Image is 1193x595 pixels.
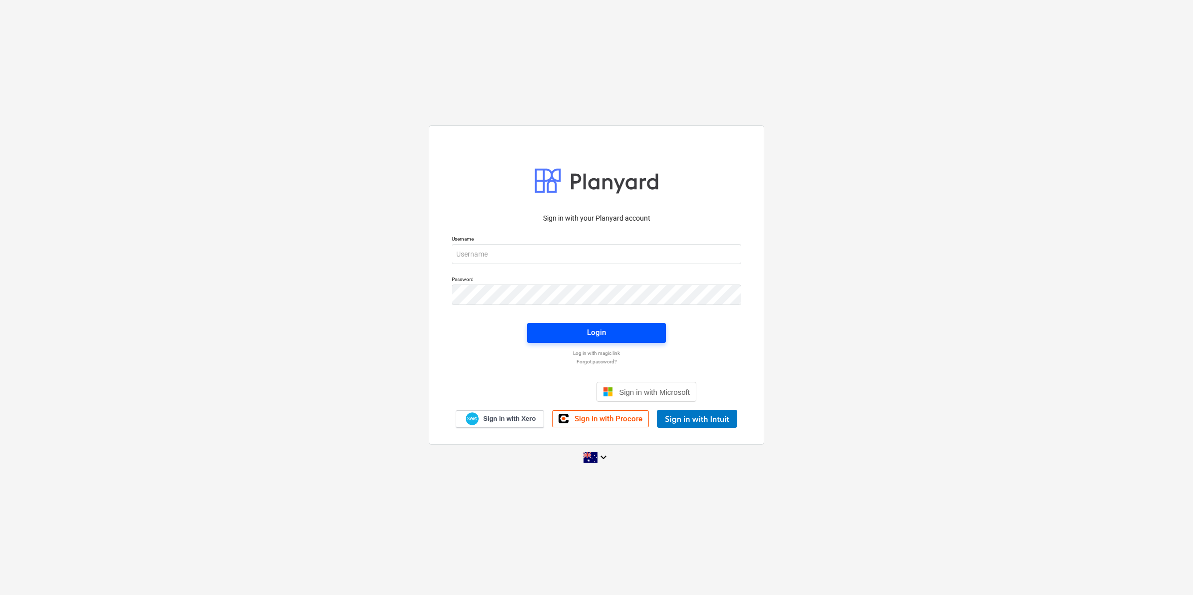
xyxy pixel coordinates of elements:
a: Log in with magic link [447,350,746,356]
i: keyboard_arrow_down [597,451,609,463]
p: Password [452,276,741,285]
div: Login [587,326,606,339]
a: Sign in with Xero [456,410,545,428]
iframe: Sign in with Google Button [492,381,594,403]
input: Username [452,244,741,264]
img: Xero logo [466,412,479,426]
span: Sign in with Xero [483,414,536,423]
span: Sign in with Microsoft [619,388,690,396]
img: Microsoft logo [603,387,613,397]
span: Sign in with Procore [575,414,642,423]
p: Sign in with your Planyard account [452,213,741,224]
a: Forgot password? [447,358,746,365]
button: Login [527,323,666,343]
a: Sign in with Procore [552,410,649,427]
p: Username [452,236,741,244]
